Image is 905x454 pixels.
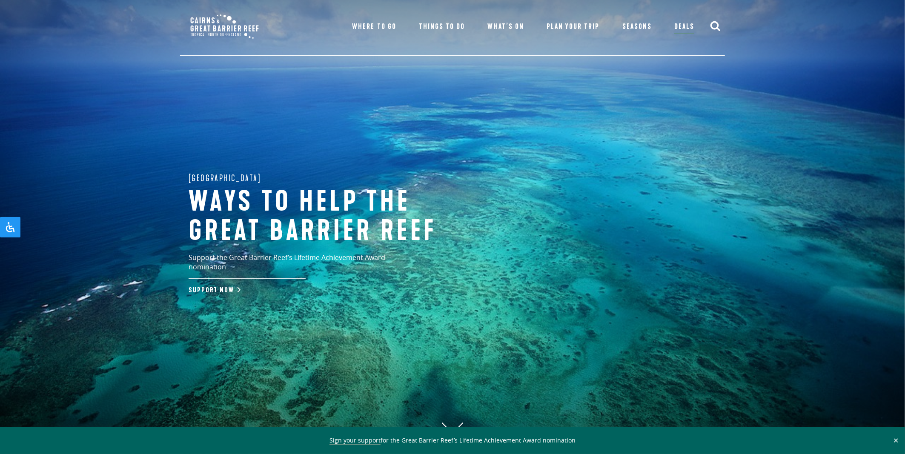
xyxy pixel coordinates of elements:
[419,21,465,33] a: Things To Do
[329,436,576,445] span: for the Great Barrier Reef’s Lifetime Achievement Award nomination
[674,21,694,34] a: Deals
[622,21,652,33] a: Seasons
[329,436,381,445] a: Sign your support
[189,253,423,279] p: Support the Great Barrier Reef’s Lifetime Achievement Award nomination
[488,21,524,33] a: What’s On
[189,286,239,294] a: Support Now
[547,21,600,33] a: Plan Your Trip
[891,437,901,444] button: Close
[189,171,261,185] span: [GEOGRAPHIC_DATA]
[352,21,396,33] a: Where To Go
[184,9,265,45] img: CGBR-TNQ_dual-logo.svg
[5,222,15,232] svg: Open Accessibility Panel
[189,187,470,246] h1: Ways to help the great barrier reef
